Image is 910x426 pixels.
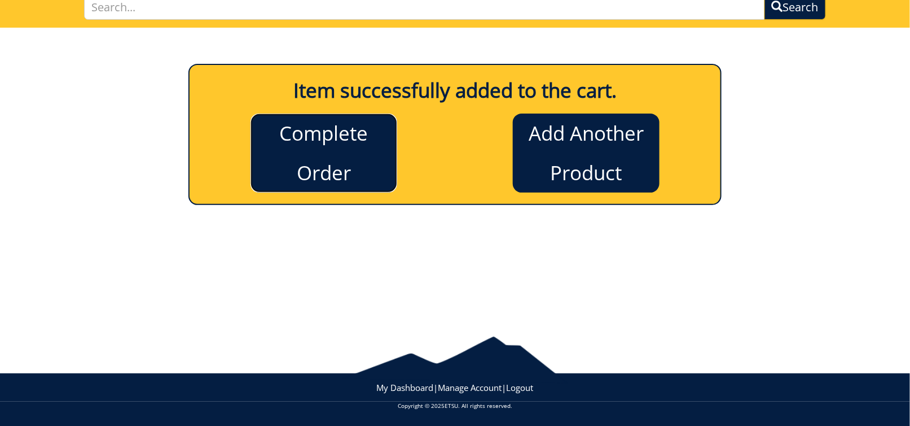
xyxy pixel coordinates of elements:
a: Add Another Product [513,114,660,193]
a: Logout [507,382,534,393]
a: My Dashboard [377,382,434,393]
a: Complete Order [250,114,397,193]
a: ETSU [445,402,458,410]
b: Item successfully added to the cart. [293,77,617,103]
a: Manage Account [438,382,502,393]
